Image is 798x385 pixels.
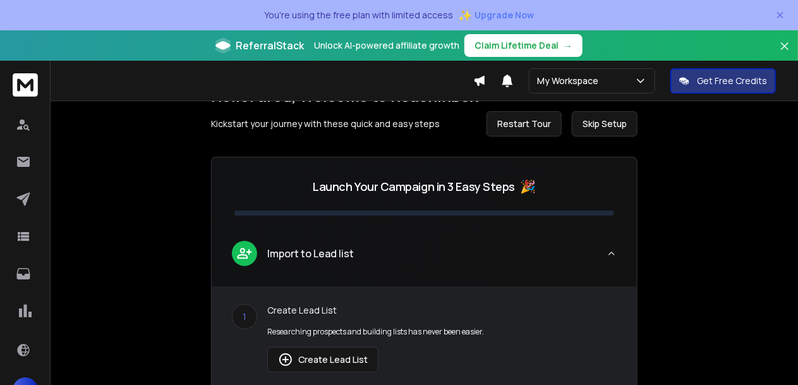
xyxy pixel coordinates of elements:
[212,231,637,286] button: leadImport to Lead list
[278,352,293,367] img: lead
[520,178,536,195] span: 🎉
[475,9,534,21] span: Upgrade Now
[267,304,617,317] p: Create Lead List
[458,6,472,24] span: ✨
[583,118,627,130] span: Skip Setup
[564,39,572,52] span: →
[314,39,459,52] p: Unlock AI-powered affiliate growth
[267,327,617,337] p: Researching prospects and building lists has never been easier.
[458,3,534,28] button: ✨Upgrade Now
[487,111,562,137] button: Restart Tour
[267,246,354,261] p: Import to Lead list
[211,118,440,130] p: Kickstart your journey with these quick and easy steps
[232,304,257,329] div: 1
[236,245,253,261] img: lead
[537,75,603,87] p: My Workspace
[572,111,638,137] button: Skip Setup
[313,178,515,195] p: Launch Your Campaign in 3 Easy Steps
[670,68,776,94] button: Get Free Credits
[267,347,378,372] button: Create Lead List
[236,38,304,53] span: ReferralStack
[777,38,793,68] button: Close banner
[264,9,453,21] p: You're using the free plan with limited access
[464,34,583,57] button: Claim Lifetime Deal→
[697,75,767,87] p: Get Free Credits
